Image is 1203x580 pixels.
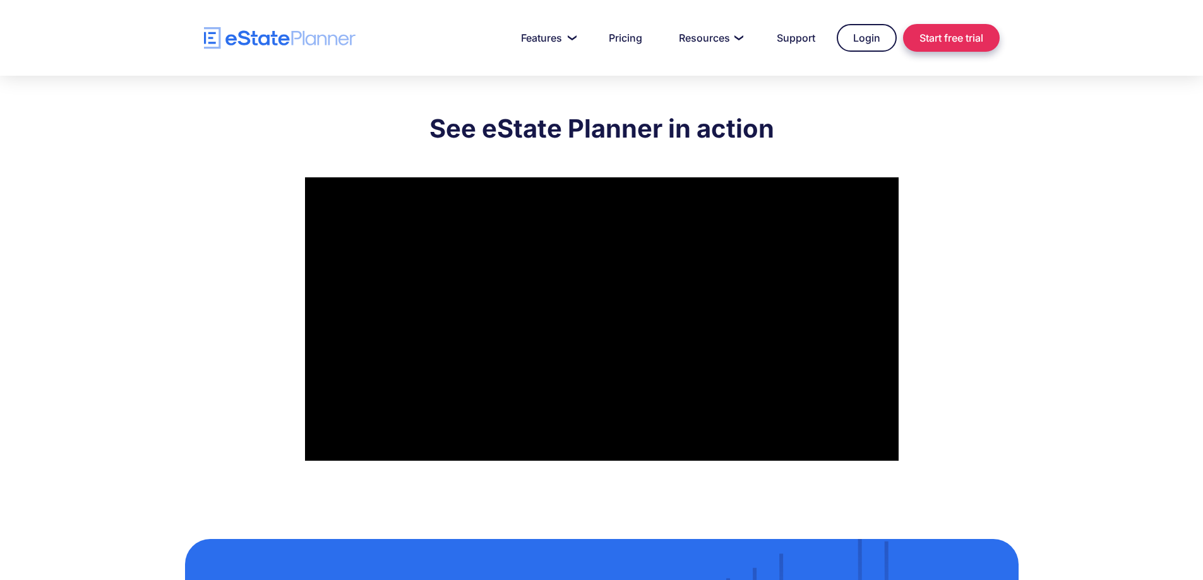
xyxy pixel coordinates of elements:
[762,25,830,50] a: Support
[305,113,899,145] h2: See eState Planner in action
[664,25,755,50] a: Resources
[506,25,587,50] a: Features
[594,25,657,50] a: Pricing
[903,24,1000,52] a: Start free trial
[837,24,897,52] a: Login
[204,27,356,49] a: home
